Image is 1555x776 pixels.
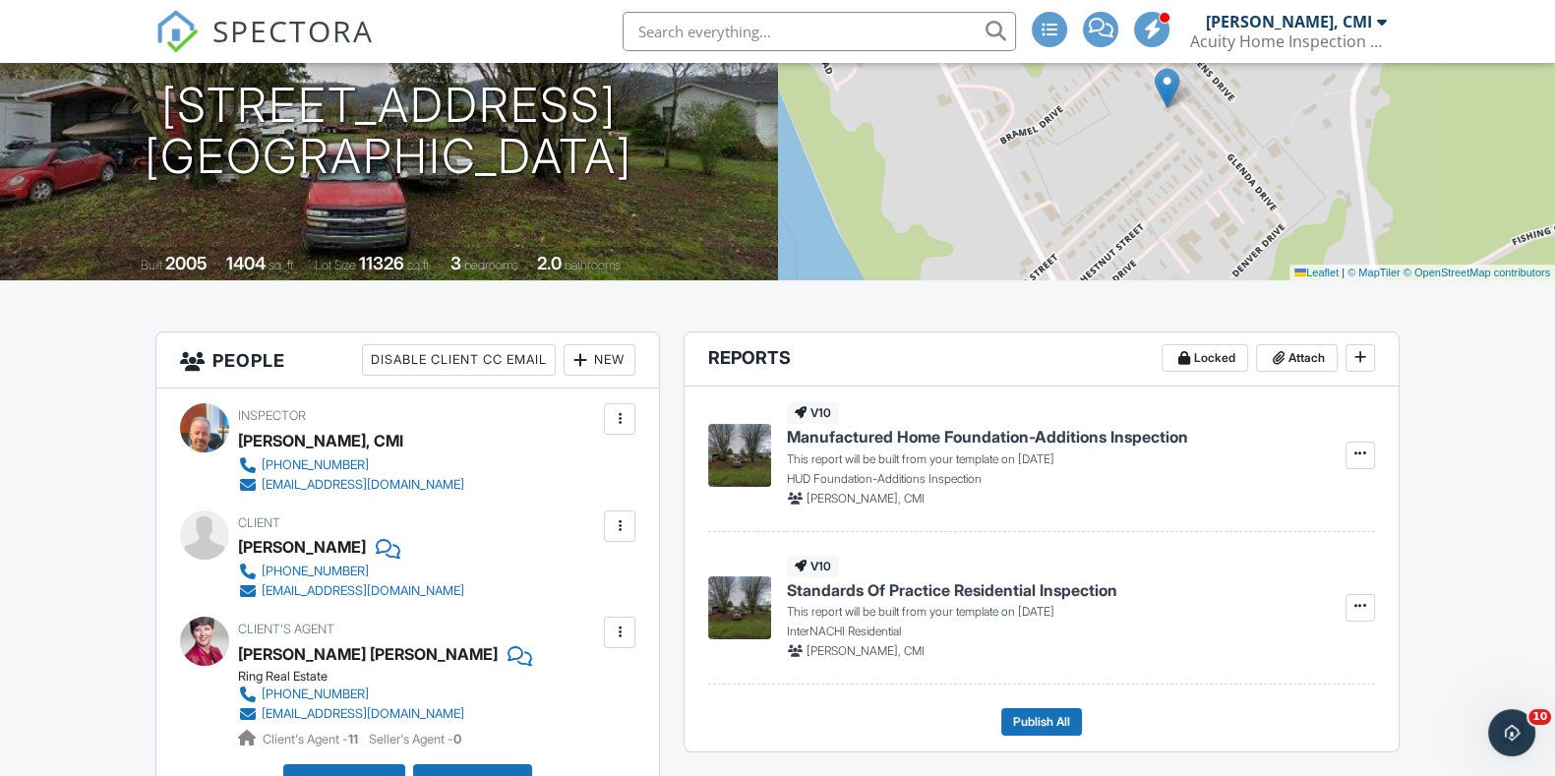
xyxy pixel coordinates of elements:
[537,253,562,273] div: 2.0
[155,10,199,53] img: The Best Home Inspection Software - Spectora
[156,332,659,388] h3: People
[262,583,464,599] div: [EMAIL_ADDRESS][DOMAIN_NAME]
[238,408,306,423] span: Inspector
[262,477,464,493] div: [EMAIL_ADDRESS][DOMAIN_NAME]
[1404,267,1550,278] a: © OpenStreetMap contributors
[226,253,266,273] div: 1404
[238,704,516,724] a: [EMAIL_ADDRESS][DOMAIN_NAME]
[165,253,208,273] div: 2005
[262,706,464,722] div: [EMAIL_ADDRESS][DOMAIN_NAME]
[1190,31,1387,51] div: Acuity Home Inspection Services
[1294,267,1339,278] a: Leaflet
[238,475,464,495] a: [EMAIL_ADDRESS][DOMAIN_NAME]
[238,639,498,669] a: [PERSON_NAME] [PERSON_NAME]
[212,10,374,51] span: SPECTORA
[1206,12,1372,31] div: [PERSON_NAME], CMI
[362,344,556,376] div: Disable Client CC Email
[450,253,461,273] div: 3
[262,686,369,702] div: [PHONE_NUMBER]
[238,515,280,530] span: Client
[262,564,369,579] div: [PHONE_NUMBER]
[262,457,369,473] div: [PHONE_NUMBER]
[263,732,361,746] span: Client's Agent -
[407,258,432,272] span: sq.ft.
[238,426,403,455] div: [PERSON_NAME], CMI
[269,258,296,272] span: sq. ft.
[141,258,162,272] span: Built
[453,732,461,746] strong: 0
[1342,267,1345,278] span: |
[155,27,374,68] a: SPECTORA
[238,685,516,704] a: [PHONE_NUMBER]
[315,258,356,272] span: Lot Size
[1347,267,1401,278] a: © MapTiler
[564,344,635,376] div: New
[238,622,334,636] span: Client's Agent
[238,455,464,475] a: [PHONE_NUMBER]
[464,258,518,272] span: bedrooms
[369,732,461,746] span: Seller's Agent -
[1528,709,1551,725] span: 10
[623,12,1016,51] input: Search everything...
[359,253,404,273] div: 11326
[238,581,464,601] a: [EMAIL_ADDRESS][DOMAIN_NAME]
[565,258,621,272] span: bathrooms
[238,562,464,581] a: [PHONE_NUMBER]
[238,669,532,685] div: Ring Real Estate
[348,732,358,746] strong: 11
[145,80,632,184] h1: [STREET_ADDRESS] [GEOGRAPHIC_DATA]
[238,532,366,562] div: [PERSON_NAME]
[1155,68,1179,108] img: Marker
[1488,709,1535,756] iframe: Intercom live chat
